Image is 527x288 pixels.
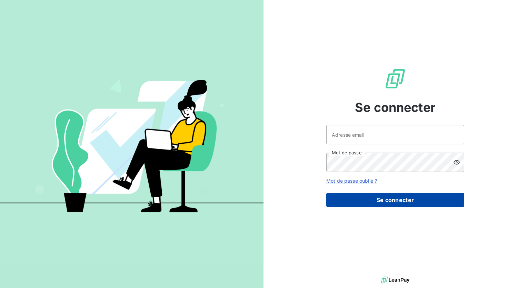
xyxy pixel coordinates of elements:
img: logo [381,275,409,285]
span: Se connecter [355,98,436,117]
button: Se connecter [326,193,464,207]
img: Logo LeanPay [384,68,406,90]
a: Mot de passe oublié ? [326,178,377,184]
input: placeholder [326,125,464,144]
